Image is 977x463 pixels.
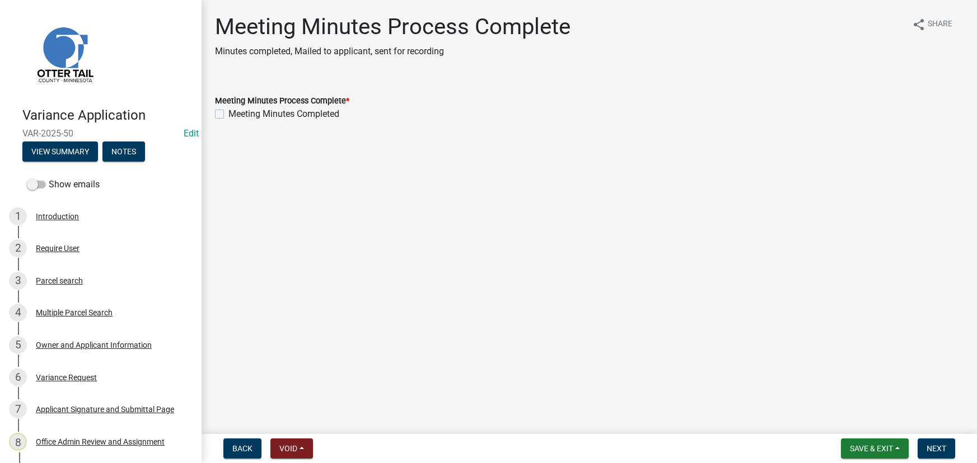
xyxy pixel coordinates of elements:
[215,13,571,40] h1: Meeting Minutes Process Complete
[9,304,27,322] div: 4
[9,239,27,257] div: 2
[36,438,165,446] div: Office Admin Review and Assignment
[9,336,27,354] div: 5
[215,97,349,105] label: Meeting Minutes Process Complete
[36,212,79,220] div: Introduction
[36,374,97,381] div: Variance Request
[9,433,27,451] div: 8
[102,148,145,157] wm-modal-confirm: Notes
[22,148,98,157] wm-modal-confirm: Summary
[223,438,261,459] button: Back
[36,341,152,349] div: Owner and Applicant Information
[22,12,106,96] img: Otter Tail County, Minnesota
[279,444,297,453] span: Void
[9,207,27,225] div: 1
[36,244,80,252] div: Require User
[903,13,961,35] button: shareShare
[928,18,952,31] span: Share
[232,444,253,453] span: Back
[841,438,909,459] button: Save & Exit
[912,18,925,31] i: share
[927,444,946,453] span: Next
[228,107,339,121] label: Meeting Minutes Completed
[9,400,27,418] div: 7
[215,45,571,58] p: Minutes completed, Mailed to applicant, sent for recording
[27,178,100,191] label: Show emails
[22,107,193,124] h4: Variance Application
[9,272,27,290] div: 3
[918,438,955,459] button: Next
[270,438,313,459] button: Void
[850,444,893,453] span: Save & Exit
[184,128,199,139] a: Edit
[184,128,199,139] wm-modal-confirm: Edit Application Number
[36,405,174,413] div: Applicant Signature and Submittal Page
[22,141,98,162] button: View Summary
[22,128,179,139] span: VAR-2025-50
[36,277,83,285] div: Parcel search
[9,368,27,386] div: 6
[102,141,145,162] button: Notes
[36,309,113,316] div: Multiple Parcel Search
